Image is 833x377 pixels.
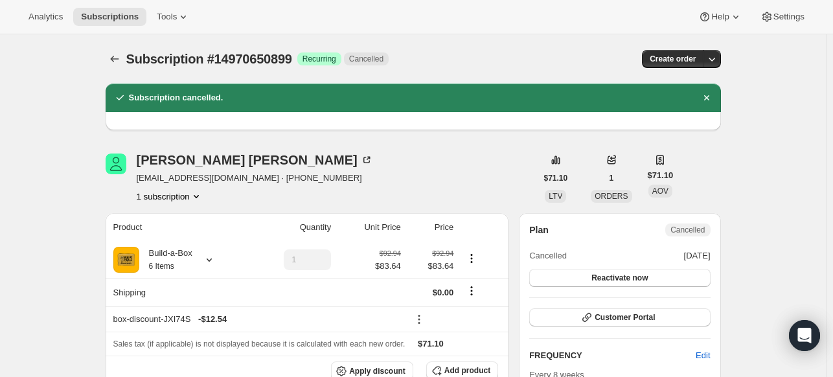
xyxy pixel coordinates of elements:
span: Reactivate now [591,273,648,283]
button: Dismiss notification [698,89,716,107]
th: Unit Price [335,213,405,242]
button: Reactivate now [529,269,710,287]
span: $71.10 [418,339,444,348]
span: Sales tax (if applicable) is not displayed because it is calculated with each new order. [113,339,405,348]
button: 1 [602,169,622,187]
span: Cancelled [349,54,383,64]
button: Product actions [137,190,203,203]
small: $92.94 [432,249,453,257]
span: Customer Portal [595,312,655,323]
h2: Plan [529,223,549,236]
button: Shipping actions [461,284,482,298]
button: Tools [149,8,198,26]
span: Create order [650,54,696,64]
span: Subscription #14970650899 [126,52,292,66]
button: Customer Portal [529,308,710,326]
span: 1 [610,173,614,183]
th: Shipping [106,278,249,306]
span: Add product [444,365,490,376]
button: Settings [753,8,812,26]
button: Analytics [21,8,71,26]
span: $83.64 [409,260,454,273]
button: $71.10 [536,169,576,187]
span: Apply discount [349,366,405,376]
th: Product [106,213,249,242]
span: Recurring [302,54,336,64]
span: LTV [549,192,562,201]
div: [PERSON_NAME] [PERSON_NAME] [137,154,373,166]
button: Subscriptions [106,50,124,68]
button: Edit [688,345,718,366]
h2: FREQUENCY [529,349,696,362]
img: product img [113,247,139,273]
span: Subscriptions [81,12,139,22]
span: Cancelled [670,225,705,235]
span: $71.10 [648,169,674,182]
button: Product actions [461,251,482,266]
span: Edit [696,349,710,362]
div: Open Intercom Messenger [789,320,820,351]
button: Subscriptions [73,8,146,26]
span: $0.00 [433,288,454,297]
th: Price [405,213,458,242]
div: Build-a-Box [139,247,192,273]
span: AOV [652,187,668,196]
span: Cancelled [529,249,567,262]
span: [DATE] [684,249,711,262]
span: Analytics [29,12,63,22]
small: $92.94 [380,249,401,257]
span: [EMAIL_ADDRESS][DOMAIN_NAME] · [PHONE_NUMBER] [137,172,373,185]
span: ORDERS [595,192,628,201]
span: Settings [773,12,804,22]
th: Quantity [248,213,335,242]
button: Create order [642,50,703,68]
span: Help [711,12,729,22]
span: Tools [157,12,177,22]
span: - $12.54 [198,313,227,326]
small: 6 Items [149,262,174,271]
span: $71.10 [544,173,568,183]
button: Help [690,8,749,26]
h2: Subscription cancelled. [129,91,223,104]
span: $83.64 [375,260,401,273]
span: Blake Rakes [106,154,126,174]
div: box-discount-JXI74S [113,313,401,326]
